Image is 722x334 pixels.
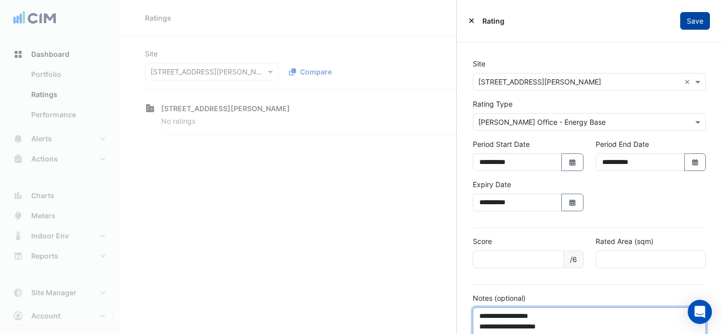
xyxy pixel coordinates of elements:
label: Site [473,58,485,69]
span: Clear [684,76,693,87]
label: Rating Type [473,99,513,109]
label: Rated Area (sqm) [596,236,654,246]
label: Notes (optional) [473,293,526,303]
label: Score [473,236,492,246]
button: Close [469,16,474,26]
fa-icon: Select Date [568,198,577,207]
label: Expiry Date [473,179,511,190]
fa-icon: Select Date [568,158,577,166]
button: Save [680,12,710,30]
div: Open Intercom Messenger [688,300,712,324]
label: Period Start Date [473,139,530,149]
span: Rating [482,16,504,26]
label: Period End Date [596,139,649,149]
span: /6 [563,251,584,268]
fa-icon: Select Date [691,158,700,166]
